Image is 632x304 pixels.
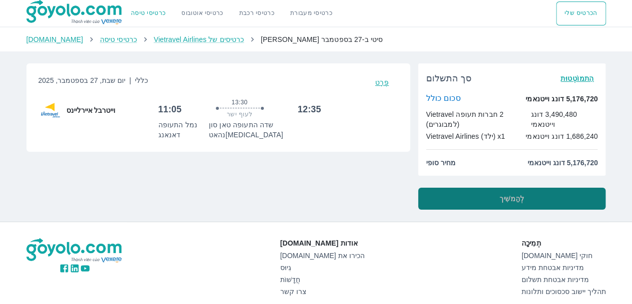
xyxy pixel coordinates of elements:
[227,111,253,118] font: לעוף ישר
[522,252,593,260] font: חוקי [DOMAIN_NAME]
[561,74,594,82] font: הִתמוֹטְטוּת
[556,1,606,25] div: בחירת אמצעי תחבורה
[38,76,125,84] font: יום שבת, 27 בספטמבר, 2025
[522,276,606,284] a: מדיניות אבטחת תשלום
[426,94,461,102] font: סכום כולל
[26,238,123,263] img: סֵמֶל
[26,35,83,43] a: [DOMAIN_NAME]
[123,1,340,25] div: בחירת אמצעי תחבורה
[280,288,365,296] a: צרו קשר
[366,75,398,89] button: פְּרָט
[181,9,223,16] font: כרטיסי אוטובוס
[131,9,165,17] a: כרטיסי טיסה
[426,73,472,83] font: סך התשלום
[522,252,606,260] a: חוקי [DOMAIN_NAME]
[280,264,365,272] a: גִיוּס
[426,110,504,128] font: 2 חברות תעופה Vietravel (למבוגרים)
[522,239,541,247] font: תְמִיכָה
[100,35,137,43] a: כרטיסי טיסה
[280,276,365,284] a: חֲדָשׁוֹת
[280,239,358,247] font: אודות [DOMAIN_NAME]
[231,99,247,106] font: 13:30
[135,76,148,84] font: כללי
[522,264,606,272] a: מדיניות אבטחת מידע
[280,264,291,272] font: גִיוּס
[531,110,577,128] font: 3,490,480 דונג וייטנאמי
[239,9,274,16] font: כרטיסי רכבת
[261,35,383,43] font: [PERSON_NAME] סיטי ב-27 בספטמבר
[426,132,505,140] font: Vietravel Airlines (ילד) x1
[26,34,606,44] nav: פירורי לחם
[557,71,598,85] button: הִתמוֹטְטוּת
[526,132,598,140] font: 1,686,240 דונג וייטנאמי
[418,188,606,210] button: לְהַמשִׁיך
[154,35,244,43] a: כרטיסים של Vietravel Airlines
[526,95,598,103] font: 5,176,720 דונג וייטנאמי
[522,264,584,272] font: מדיניות אבטחת מידע
[565,9,598,16] font: הכרטיס שלי
[129,76,131,84] font: |
[280,288,306,296] font: צרו קשר
[66,106,116,114] font: וייטרבל איירליינס
[158,104,182,114] font: 11:05
[209,121,273,139] font: שדה התעופה טאן סון נהאט
[499,195,524,203] font: לְהַמשִׁיך
[426,159,456,167] font: מחיר סופי
[375,78,389,86] font: פְּרָט
[522,288,606,296] a: תהליך יישוב סכסוכים ותלונות
[280,252,365,260] a: הכירו את [DOMAIN_NAME]
[280,276,300,284] font: חֲדָשׁוֹת
[290,9,332,16] font: כרטיסי מעבורת
[522,276,589,284] font: מדיניות אבטחת תשלום
[181,9,223,17] a: כרטיסי אוטובוס
[225,131,283,139] font: [MEDICAL_DATA]
[131,9,165,16] font: כרטיסי טיסה
[158,121,197,139] font: נמל התעופה דאנאנג
[527,159,598,167] font: 5,176,720 דונג וייטנאמי
[298,104,321,114] font: 12:35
